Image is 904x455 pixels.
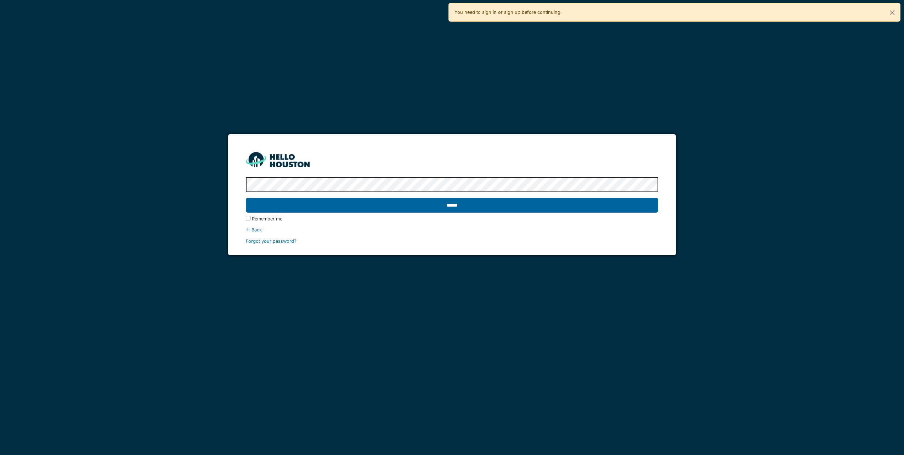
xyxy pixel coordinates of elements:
[884,3,900,22] button: Close
[246,152,310,167] img: HH_line-BYnF2_Hg.png
[252,215,282,222] label: Remember me
[448,3,900,22] div: You need to sign in or sign up before continuing.
[246,238,296,244] a: Forgot your password?
[246,226,658,233] div: ← Back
